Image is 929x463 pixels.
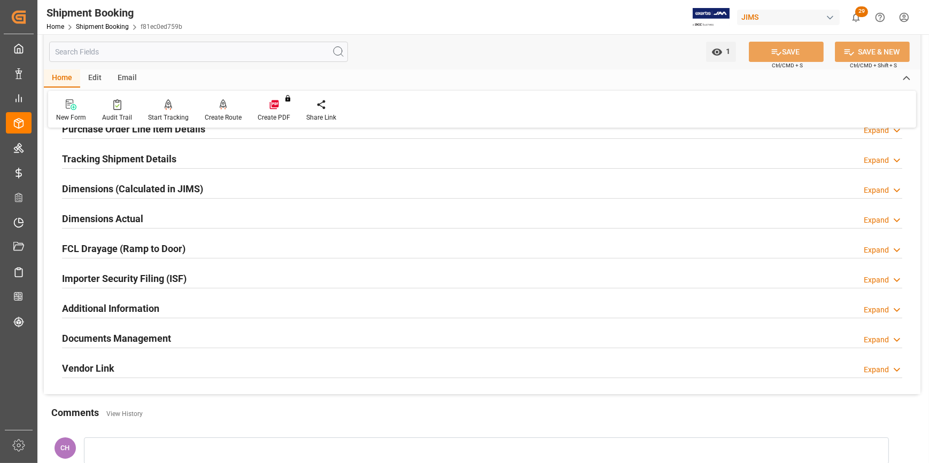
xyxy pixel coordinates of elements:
h2: FCL Drayage (Ramp to Door) [62,241,185,256]
h2: Documents Management [62,331,171,346]
div: Audit Trail [102,113,132,122]
div: Expand [864,274,889,286]
span: Ctrl/CMD + S [772,61,803,69]
h2: Importer Security Filing (ISF) [62,271,187,286]
div: Share Link [306,113,336,122]
h2: Dimensions (Calculated in JIMS) [62,182,203,196]
a: Shipment Booking [76,23,129,30]
button: show 29 new notifications [844,5,868,29]
img: Exertis%20JAM%20-%20Email%20Logo.jpg_1722504956.jpg [693,8,730,27]
div: Expand [864,245,889,256]
button: open menu [706,42,736,62]
div: Expand [864,125,889,136]
h2: Tracking Shipment Details [62,152,176,166]
div: JIMS [737,10,840,25]
a: Home [47,23,64,30]
input: Search Fields [49,42,348,62]
h2: Purchase Order Line Item Details [62,122,205,136]
h2: Comments [51,405,99,420]
span: Ctrl/CMD + Shift + S [850,61,897,69]
span: 1 [723,47,731,56]
div: Start Tracking [148,113,189,122]
button: JIMS [737,7,844,27]
div: Edit [80,69,110,88]
div: Expand [864,155,889,166]
button: SAVE [749,42,824,62]
div: Expand [864,185,889,196]
div: Expand [864,334,889,346]
div: New Form [56,113,86,122]
h2: Vendor Link [62,361,114,375]
div: Home [44,69,80,88]
div: Email [110,69,145,88]
h2: Dimensions Actual [62,211,143,226]
h2: Additional Information [62,301,159,316]
button: SAVE & NEW [835,42,910,62]
a: View History [106,410,143,418]
button: Help Center [868,5,892,29]
div: Expand [864,364,889,375]
span: 29 [855,6,868,17]
div: Expand [864,215,889,226]
div: Shipment Booking [47,5,182,21]
span: CH [61,444,70,452]
div: Expand [864,304,889,316]
div: Create Route [205,113,242,122]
